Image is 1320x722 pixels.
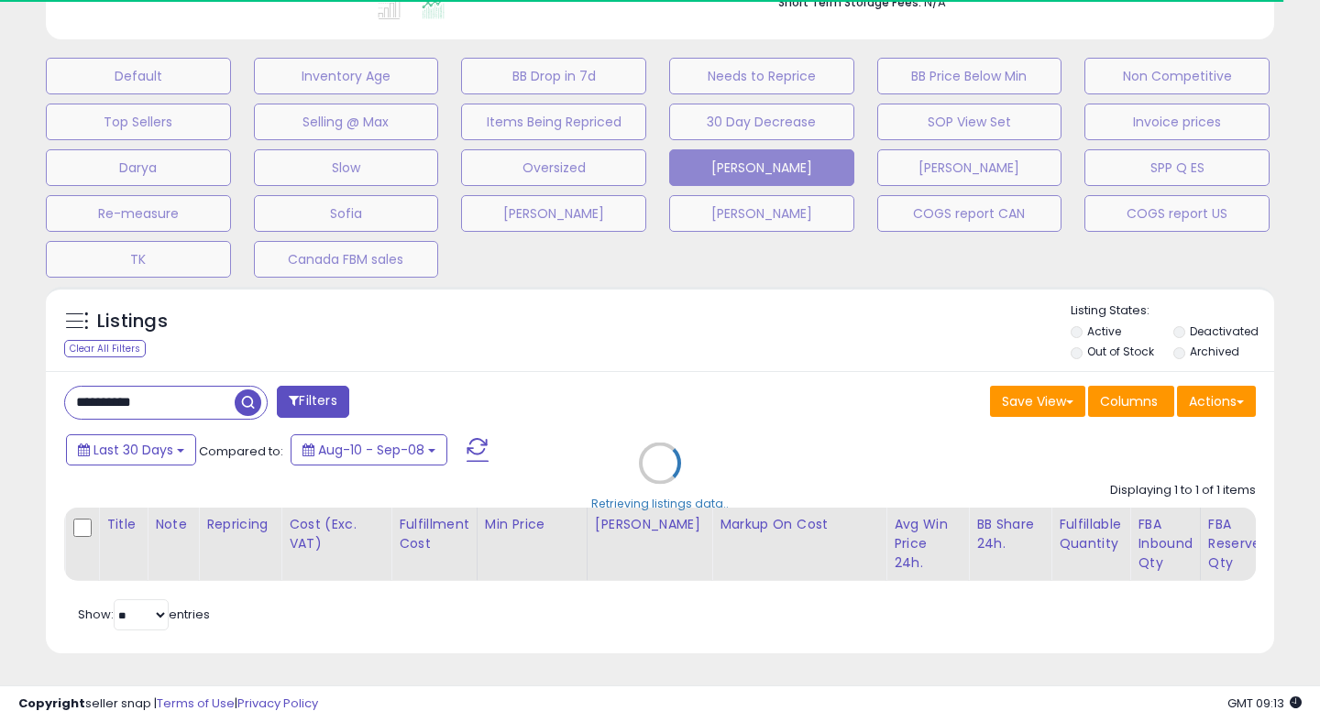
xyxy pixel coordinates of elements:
[461,58,646,94] button: BB Drop in 7d
[1084,149,1270,186] button: SPP Q ES
[1084,104,1270,140] button: Invoice prices
[877,195,1062,232] button: COGS report CAN
[157,695,235,712] a: Terms of Use
[877,58,1062,94] button: BB Price Below Min
[669,58,854,94] button: Needs to Reprice
[254,104,439,140] button: Selling @ Max
[46,104,231,140] button: Top Sellers
[877,104,1062,140] button: SOP View Set
[254,241,439,278] button: Canada FBM sales
[46,149,231,186] button: Darya
[461,195,646,232] button: [PERSON_NAME]
[461,104,646,140] button: Items Being Repriced
[461,149,646,186] button: Oversized
[237,695,318,712] a: Privacy Policy
[254,58,439,94] button: Inventory Age
[669,104,854,140] button: 30 Day Decrease
[254,149,439,186] button: Slow
[46,241,231,278] button: TK
[1084,195,1270,232] button: COGS report US
[669,149,854,186] button: [PERSON_NAME]
[591,495,729,511] div: Retrieving listings data..
[18,695,85,712] strong: Copyright
[1227,695,1302,712] span: 2025-10-9 09:13 GMT
[18,695,318,713] div: seller snap | |
[877,149,1062,186] button: [PERSON_NAME]
[46,195,231,232] button: Re-measure
[1084,58,1270,94] button: Non Competitive
[669,195,854,232] button: [PERSON_NAME]
[46,58,231,94] button: Default
[254,195,439,232] button: Sofia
